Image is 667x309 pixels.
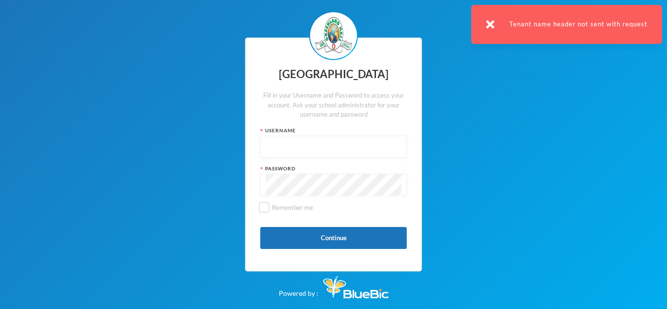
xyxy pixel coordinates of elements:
img: Bluebic [323,276,389,298]
div: [GEOGRAPHIC_DATA] [260,65,407,84]
button: Continue [260,227,407,249]
div: Username [260,127,407,134]
div: Tenant name header not sent with request [471,5,662,44]
div: Password [260,165,407,172]
div: Powered by : [279,271,389,298]
span: Remember me [268,204,317,211]
div: Fill in your Username and Password to access your account. Ask your school administrator for your... [260,91,407,120]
